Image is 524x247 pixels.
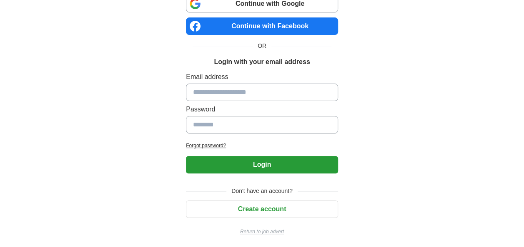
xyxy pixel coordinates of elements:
[253,42,271,50] span: OR
[186,205,338,212] a: Create account
[186,228,338,235] a: Return to job advert
[186,156,338,173] button: Login
[226,187,298,195] span: Don't have an account?
[186,72,338,82] label: Email address
[186,17,338,35] a: Continue with Facebook
[186,142,338,149] a: Forgot password?
[186,104,338,114] label: Password
[214,57,310,67] h1: Login with your email address
[186,200,338,218] button: Create account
